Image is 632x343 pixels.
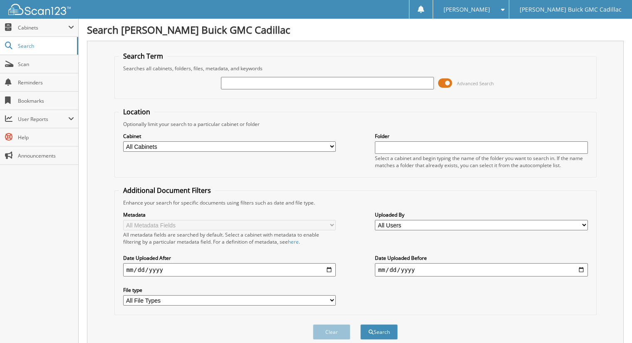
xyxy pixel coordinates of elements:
[375,155,588,169] div: Select a cabinet and begin typing the name of the folder you want to search in. If the name match...
[313,324,350,340] button: Clear
[119,199,592,206] div: Enhance your search for specific documents using filters such as date and file type.
[18,42,73,49] span: Search
[87,23,624,37] h1: Search [PERSON_NAME] Buick GMC Cadillac
[375,133,588,140] label: Folder
[123,231,336,245] div: All metadata fields are searched by default. Select a cabinet with metadata to enable filtering b...
[288,238,299,245] a: here
[8,4,71,15] img: scan123-logo-white.svg
[123,286,336,294] label: File type
[457,80,494,86] span: Advanced Search
[375,254,588,262] label: Date Uploaded Before
[119,107,154,116] legend: Location
[375,211,588,218] label: Uploaded By
[123,211,336,218] label: Metadata
[123,254,336,262] label: Date Uploaded After
[18,134,74,141] span: Help
[119,121,592,128] div: Optionally limit your search to a particular cabinet or folder
[119,186,215,195] legend: Additional Document Filters
[18,152,74,159] span: Announcements
[360,324,398,340] button: Search
[18,116,68,123] span: User Reports
[520,7,622,12] span: [PERSON_NAME] Buick GMC Cadillac
[119,65,592,72] div: Searches all cabinets, folders, files, metadata, and keywords
[18,97,74,104] span: Bookmarks
[119,52,167,61] legend: Search Term
[123,263,336,276] input: start
[444,7,490,12] span: [PERSON_NAME]
[375,263,588,276] input: end
[18,61,74,68] span: Scan
[18,24,68,31] span: Cabinets
[123,133,336,140] label: Cabinet
[18,79,74,86] span: Reminders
